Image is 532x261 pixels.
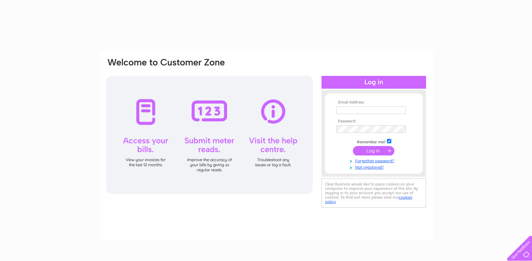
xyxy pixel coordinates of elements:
th: Email Address: [335,100,413,105]
a: Forgotten password? [336,157,413,164]
input: Submit [353,146,394,155]
a: Not registered? [336,164,413,170]
div: Clear Business would like to place cookies on your computer to improve your experience of the sit... [321,178,426,208]
td: Remember me? [335,138,413,145]
a: cookies policy [325,195,412,204]
th: Password: [335,119,413,124]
